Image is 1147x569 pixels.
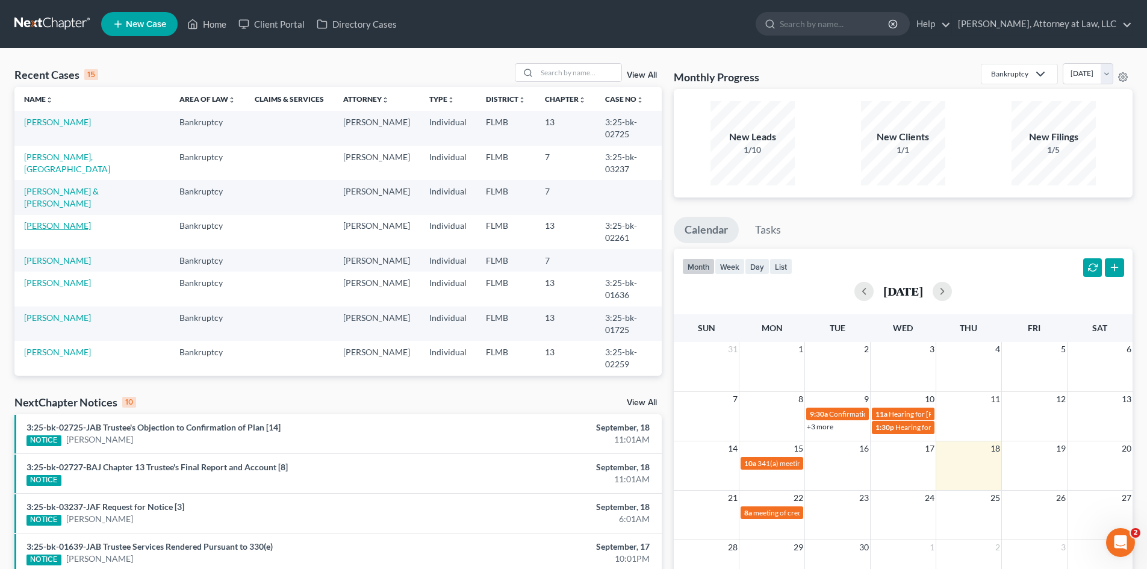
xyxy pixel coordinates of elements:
[450,541,650,553] div: September, 17
[26,555,61,565] div: NOTICE
[450,434,650,446] div: 11:01AM
[334,180,420,214] td: [PERSON_NAME]
[420,180,476,214] td: Individual
[46,96,53,104] i: unfold_more
[991,69,1028,79] div: Bankruptcy
[26,475,61,486] div: NOTICE
[924,441,936,456] span: 17
[334,376,420,410] td: [PERSON_NAME]
[989,441,1001,456] span: 18
[476,272,535,306] td: FLMB
[595,146,661,180] td: 3:25-bk-03237
[334,306,420,341] td: [PERSON_NAME]
[1028,323,1040,333] span: Fri
[122,397,136,408] div: 10
[595,341,661,375] td: 3:25-bk-02259
[744,217,792,243] a: Tasks
[924,392,936,406] span: 10
[579,96,586,104] i: unfold_more
[537,64,621,81] input: Search by name...
[535,111,595,145] td: 13
[476,215,535,249] td: FLMB
[1121,441,1133,456] span: 20
[476,180,535,214] td: FLMB
[126,20,166,29] span: New Case
[797,392,804,406] span: 8
[924,491,936,505] span: 24
[753,508,885,517] span: meeting of creditors for [PERSON_NAME]
[420,215,476,249] td: Individual
[732,392,739,406] span: 7
[24,278,91,288] a: [PERSON_NAME]
[627,399,657,407] a: View All
[334,341,420,375] td: [PERSON_NAME]
[170,376,245,410] td: Bankruptcy
[1055,392,1067,406] span: 12
[334,146,420,180] td: [PERSON_NAME]
[698,323,715,333] span: Sun
[636,96,644,104] i: unfold_more
[334,249,420,272] td: [PERSON_NAME]
[420,341,476,375] td: Individual
[757,459,874,468] span: 341(a) meeting for [PERSON_NAME]
[450,513,650,525] div: 6:01AM
[24,255,91,266] a: [PERSON_NAME]
[989,491,1001,505] span: 25
[952,13,1132,35] a: [PERSON_NAME], Attorney at Law, LLC
[170,180,245,214] td: Bankruptcy
[450,501,650,513] div: September, 18
[476,249,535,272] td: FLMB
[928,342,936,356] span: 3
[232,13,311,35] a: Client Portal
[994,342,1001,356] span: 4
[26,435,61,446] div: NOTICE
[875,423,894,432] span: 1:30p
[476,111,535,145] td: FLMB
[170,146,245,180] td: Bankruptcy
[170,111,245,145] td: Bankruptcy
[14,67,98,82] div: Recent Cases
[66,513,133,525] a: [PERSON_NAME]
[710,130,795,144] div: New Leads
[450,461,650,473] div: September, 18
[595,215,661,249] td: 3:25-bk-02261
[710,144,795,156] div: 1/10
[26,541,273,552] a: 3:25-bk-01639-JAB Trustee Services Rendered Pursuant to 330(e)
[858,491,870,505] span: 23
[769,258,792,275] button: list
[181,13,232,35] a: Home
[715,258,745,275] button: week
[595,306,661,341] td: 3:25-bk-01725
[429,95,455,104] a: Typeunfold_more
[179,95,235,104] a: Area of Lawunfold_more
[674,70,759,84] h3: Monthly Progress
[535,180,595,214] td: 7
[420,146,476,180] td: Individual
[727,540,739,555] span: 28
[792,441,804,456] span: 15
[476,341,535,375] td: FLMB
[863,342,870,356] span: 2
[535,341,595,375] td: 13
[447,96,455,104] i: unfold_more
[994,540,1001,555] span: 2
[26,462,288,472] a: 3:25-bk-02727-BAJ Chapter 13 Trustee's Final Report and Account [8]
[518,96,526,104] i: unfold_more
[1125,342,1133,356] span: 6
[797,342,804,356] span: 1
[727,441,739,456] span: 14
[24,220,91,231] a: [PERSON_NAME]
[334,272,420,306] td: [PERSON_NAME]
[861,144,945,156] div: 1/1
[420,272,476,306] td: Individual
[24,117,91,127] a: [PERSON_NAME]
[170,249,245,272] td: Bankruptcy
[535,376,595,410] td: 13
[334,215,420,249] td: [PERSON_NAME]
[84,69,98,80] div: 15
[535,306,595,341] td: 13
[24,95,53,104] a: Nameunfold_more
[1055,491,1067,505] span: 26
[1055,441,1067,456] span: 19
[343,95,389,104] a: Attorneyunfold_more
